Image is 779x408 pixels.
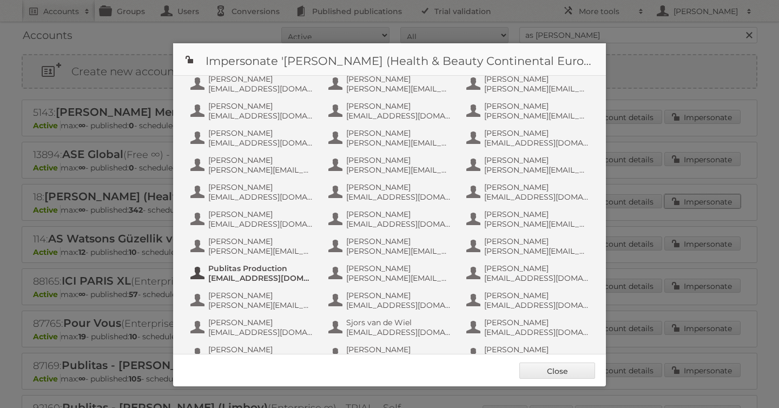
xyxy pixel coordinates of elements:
[346,246,451,256] span: [PERSON_NAME][EMAIL_ADDRESS][DOMAIN_NAME]
[484,101,589,111] span: [PERSON_NAME]
[327,317,454,338] button: Sjors van de Wiel [EMAIL_ADDRESS][DOMAIN_NAME]
[208,182,313,192] span: [PERSON_NAME]
[327,262,454,284] button: [PERSON_NAME] [PERSON_NAME][EMAIL_ADDRESS][DOMAIN_NAME]
[465,127,592,149] button: [PERSON_NAME] [EMAIL_ADDRESS][DOMAIN_NAME]
[484,111,589,121] span: [PERSON_NAME][EMAIL_ADDRESS][DOMAIN_NAME]
[327,208,454,230] button: [PERSON_NAME] [EMAIL_ADDRESS][DOMAIN_NAME]
[327,181,454,203] button: [PERSON_NAME] [EMAIL_ADDRESS][DOMAIN_NAME]
[484,345,589,354] span: [PERSON_NAME]
[484,264,589,273] span: [PERSON_NAME]
[327,289,454,311] button: [PERSON_NAME] [EMAIL_ADDRESS][DOMAIN_NAME]
[484,300,589,310] span: [EMAIL_ADDRESS][DOMAIN_NAME]
[208,273,313,283] span: [EMAIL_ADDRESS][DOMAIN_NAME]
[465,208,592,230] button: [PERSON_NAME] [PERSON_NAME][EMAIL_ADDRESS][DOMAIN_NAME]
[484,128,589,138] span: [PERSON_NAME]
[346,300,451,310] span: [EMAIL_ADDRESS][DOMAIN_NAME]
[484,192,589,202] span: [EMAIL_ADDRESS][DOMAIN_NAME]
[189,127,316,149] button: [PERSON_NAME] [EMAIL_ADDRESS][DOMAIN_NAME]
[327,127,454,149] button: [PERSON_NAME] [PERSON_NAME][EMAIL_ADDRESS][DOMAIN_NAME]
[346,74,451,84] span: [PERSON_NAME]
[208,74,313,84] span: [PERSON_NAME]
[208,165,313,175] span: [PERSON_NAME][EMAIL_ADDRESS][DOMAIN_NAME]
[465,262,592,284] button: [PERSON_NAME] [EMAIL_ADDRESS][DOMAIN_NAME]
[208,101,313,111] span: [PERSON_NAME]
[465,235,592,257] button: [PERSON_NAME] [PERSON_NAME][EMAIL_ADDRESS][DOMAIN_NAME]
[484,273,589,283] span: [EMAIL_ADDRESS][DOMAIN_NAME]
[465,289,592,311] button: [PERSON_NAME] [EMAIL_ADDRESS][DOMAIN_NAME]
[484,209,589,219] span: [PERSON_NAME]
[346,155,451,165] span: [PERSON_NAME]
[346,209,451,219] span: [PERSON_NAME]
[327,100,454,122] button: [PERSON_NAME] [EMAIL_ADDRESS][DOMAIN_NAME]
[189,73,316,95] button: [PERSON_NAME] [EMAIL_ADDRESS][DOMAIN_NAME]
[465,73,592,95] button: [PERSON_NAME] [PERSON_NAME][EMAIL_ADDRESS][DOMAIN_NAME]
[208,111,313,121] span: [EMAIL_ADDRESS][DOMAIN_NAME]
[189,344,316,365] button: [PERSON_NAME] [PERSON_NAME][EMAIL_ADDRESS][DOMAIN_NAME]
[208,327,313,337] span: [EMAIL_ADDRESS][DOMAIN_NAME]
[346,84,451,94] span: [PERSON_NAME][EMAIL_ADDRESS][DOMAIN_NAME]
[519,363,595,379] a: Close
[346,128,451,138] span: [PERSON_NAME]
[208,192,313,202] span: [EMAIL_ADDRESS][DOMAIN_NAME]
[327,73,454,95] button: [PERSON_NAME] [PERSON_NAME][EMAIL_ADDRESS][DOMAIN_NAME]
[189,100,316,122] button: [PERSON_NAME] [EMAIL_ADDRESS][DOMAIN_NAME]
[173,43,606,76] h1: Impersonate '[PERSON_NAME] (Health & Beauty Continental Europe) B.V.'
[346,111,451,121] span: [EMAIL_ADDRESS][DOMAIN_NAME]
[327,344,454,365] button: [PERSON_NAME] [EMAIL_ADDRESS][DOMAIN_NAME]
[346,327,451,337] span: [EMAIL_ADDRESS][DOMAIN_NAME]
[465,344,592,365] button: [PERSON_NAME] [PERSON_NAME][EMAIL_ADDRESS][DOMAIN_NAME]
[189,262,316,284] button: Publitas Production [EMAIL_ADDRESS][DOMAIN_NAME]
[484,291,589,300] span: [PERSON_NAME]
[208,138,313,148] span: [EMAIL_ADDRESS][DOMAIN_NAME]
[189,181,316,203] button: [PERSON_NAME] [EMAIL_ADDRESS][DOMAIN_NAME]
[208,345,313,354] span: [PERSON_NAME]
[208,155,313,165] span: [PERSON_NAME]
[189,208,316,230] button: [PERSON_NAME] [EMAIL_ADDRESS][DOMAIN_NAME]
[484,74,589,84] span: [PERSON_NAME]
[327,154,454,176] button: [PERSON_NAME] [PERSON_NAME][EMAIL_ADDRESS][DOMAIN_NAME]
[346,291,451,300] span: [PERSON_NAME]
[484,138,589,148] span: [EMAIL_ADDRESS][DOMAIN_NAME]
[346,165,451,175] span: [PERSON_NAME][EMAIL_ADDRESS][DOMAIN_NAME]
[208,236,313,246] span: [PERSON_NAME]
[208,291,313,300] span: [PERSON_NAME]
[484,84,589,94] span: [PERSON_NAME][EMAIL_ADDRESS][DOMAIN_NAME]
[189,289,316,311] button: [PERSON_NAME] [PERSON_NAME][EMAIL_ADDRESS][DOMAIN_NAME]
[346,101,451,111] span: [PERSON_NAME]
[327,235,454,257] button: [PERSON_NAME] [PERSON_NAME][EMAIL_ADDRESS][DOMAIN_NAME]
[465,181,592,203] button: [PERSON_NAME] [EMAIL_ADDRESS][DOMAIN_NAME]
[346,264,451,273] span: [PERSON_NAME]
[346,192,451,202] span: [EMAIL_ADDRESS][DOMAIN_NAME]
[346,182,451,192] span: [PERSON_NAME]
[465,154,592,176] button: [PERSON_NAME] [PERSON_NAME][EMAIL_ADDRESS][DOMAIN_NAME]
[465,100,592,122] button: [PERSON_NAME] [PERSON_NAME][EMAIL_ADDRESS][DOMAIN_NAME]
[208,219,313,229] span: [EMAIL_ADDRESS][DOMAIN_NAME]
[484,318,589,327] span: [PERSON_NAME]
[484,246,589,256] span: [PERSON_NAME][EMAIL_ADDRESS][DOMAIN_NAME]
[465,317,592,338] button: [PERSON_NAME] [EMAIL_ADDRESS][DOMAIN_NAME]
[189,235,316,257] button: [PERSON_NAME] [PERSON_NAME][EMAIL_ADDRESS][DOMAIN_NAME]
[484,219,589,229] span: [PERSON_NAME][EMAIL_ADDRESS][DOMAIN_NAME]
[346,273,451,283] span: [PERSON_NAME][EMAIL_ADDRESS][DOMAIN_NAME]
[208,209,313,219] span: [PERSON_NAME]
[484,182,589,192] span: [PERSON_NAME]
[189,154,316,176] button: [PERSON_NAME] [PERSON_NAME][EMAIL_ADDRESS][DOMAIN_NAME]
[208,84,313,94] span: [EMAIL_ADDRESS][DOMAIN_NAME]
[208,318,313,327] span: [PERSON_NAME]
[346,318,451,327] span: Sjors van de Wiel
[189,317,316,338] button: [PERSON_NAME] [EMAIL_ADDRESS][DOMAIN_NAME]
[484,236,589,246] span: [PERSON_NAME]
[346,236,451,246] span: [PERSON_NAME]
[484,165,589,175] span: [PERSON_NAME][EMAIL_ADDRESS][DOMAIN_NAME]
[208,246,313,256] span: [PERSON_NAME][EMAIL_ADDRESS][DOMAIN_NAME]
[346,138,451,148] span: [PERSON_NAME][EMAIL_ADDRESS][DOMAIN_NAME]
[208,300,313,310] span: [PERSON_NAME][EMAIL_ADDRESS][DOMAIN_NAME]
[208,264,313,273] span: Publitas Production
[346,219,451,229] span: [EMAIL_ADDRESS][DOMAIN_NAME]
[346,345,451,354] span: [PERSON_NAME]
[484,327,589,337] span: [EMAIL_ADDRESS][DOMAIN_NAME]
[208,128,313,138] span: [PERSON_NAME]
[484,155,589,165] span: [PERSON_NAME]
